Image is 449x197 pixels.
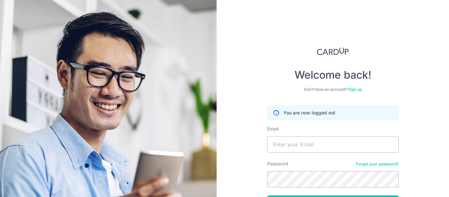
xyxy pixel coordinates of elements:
[317,47,349,55] img: CardUp Logo
[283,110,335,116] p: You are now logged out
[348,87,362,92] a: Sign up
[267,136,399,153] input: Enter your Email
[267,68,399,82] h4: Welcome back!
[356,161,399,167] a: Forgot your password?
[267,160,288,167] label: Password
[267,87,399,92] div: Don’t have an account?
[267,126,278,132] label: Email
